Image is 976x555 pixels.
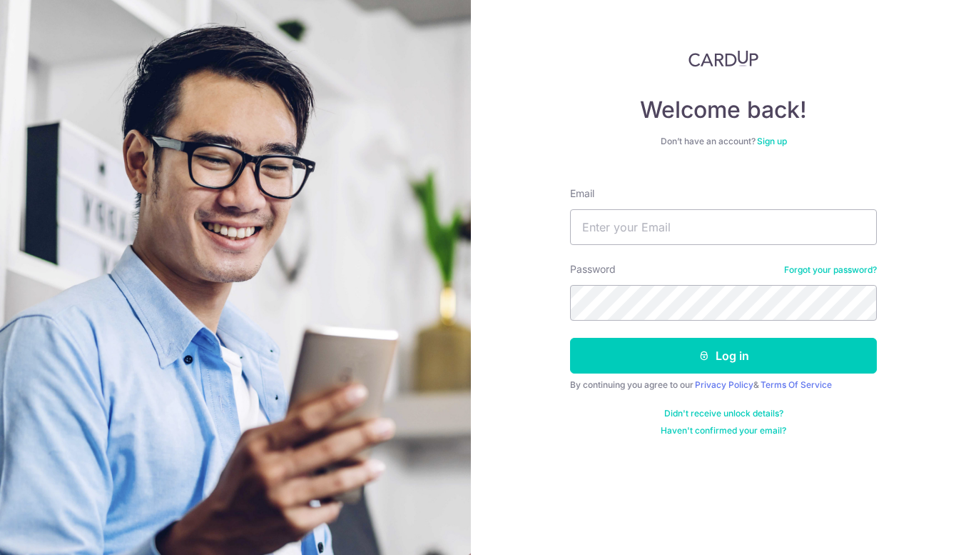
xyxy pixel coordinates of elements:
a: Privacy Policy [695,379,753,390]
a: Didn't receive unlock details? [664,408,783,419]
img: CardUp Logo [688,50,758,67]
a: Terms Of Service [761,379,832,390]
div: By continuing you agree to our & [570,379,877,391]
label: Email [570,186,594,201]
div: Don’t have an account? [570,136,877,147]
button: Log in [570,338,877,374]
h4: Welcome back! [570,96,877,124]
input: Enter your Email [570,209,877,245]
a: Forgot your password? [784,264,877,276]
a: Sign up [757,136,787,146]
a: Haven't confirmed your email? [661,425,786,436]
label: Password [570,262,616,276]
